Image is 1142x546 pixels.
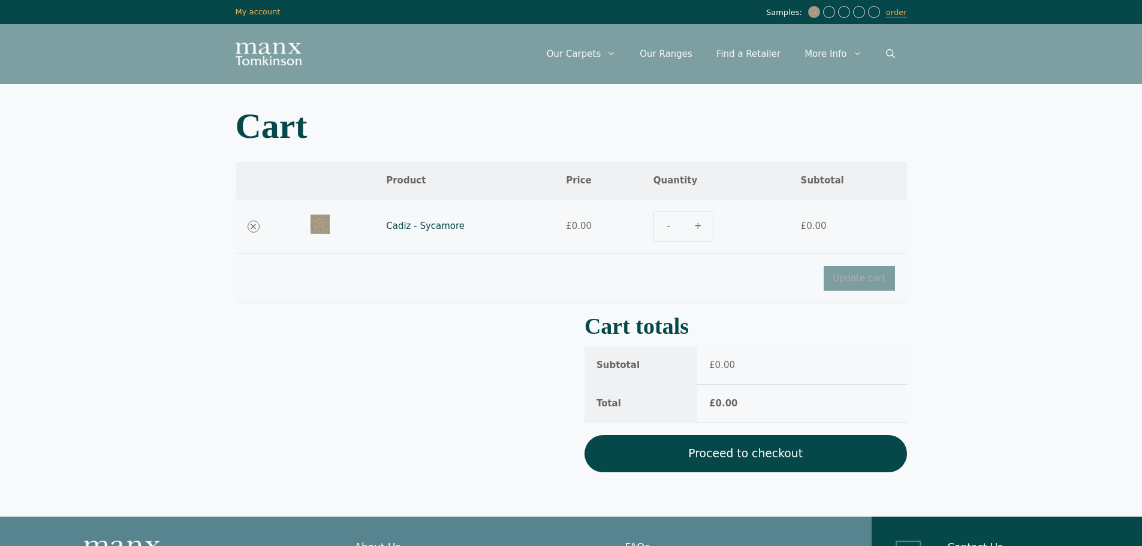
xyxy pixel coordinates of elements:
[709,398,715,409] span: £
[709,398,737,409] bdi: 0.00
[566,221,592,231] bdi: 0.00
[535,36,907,72] nav: Primary
[628,36,704,72] a: Our Ranges
[801,221,807,231] span: £
[886,8,907,17] a: order
[584,385,697,423] th: Total
[766,8,805,18] span: Samples:
[236,43,302,65] img: Manx Tomkinson
[584,435,907,472] a: Proceed to checkout
[584,346,697,385] th: Subtotal
[374,162,554,200] th: Product
[641,162,789,200] th: Quantity
[824,266,895,291] button: Update cart
[704,36,793,72] a: Find a Retailer
[801,221,827,231] bdi: 0.00
[709,360,715,370] span: £
[535,36,628,72] a: Our Carpets
[248,221,260,233] a: Remove Cadiz - Sycamore from cart
[584,318,907,335] h2: Cart totals
[311,215,330,234] img: Cadiz-Sycamore
[554,162,641,200] th: Price
[709,360,735,370] bdi: 0.00
[386,221,465,231] a: Cadiz - Sycamore
[874,36,907,72] a: Open Search Bar
[236,108,907,144] h1: Cart
[789,162,907,200] th: Subtotal
[236,7,281,16] a: My account
[566,221,572,231] span: £
[808,6,820,18] img: Cadiz-Sycamore
[793,36,873,72] a: More Info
